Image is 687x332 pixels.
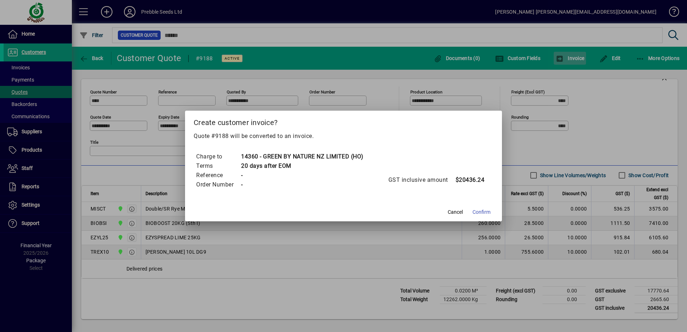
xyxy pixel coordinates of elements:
td: Terms [196,161,241,171]
td: Charge to [196,152,241,161]
button: Cancel [444,206,467,218]
p: Quote #9188 will be converted to an invoice. [194,132,493,140]
td: Order Number [196,180,241,189]
span: Confirm [472,208,490,216]
td: 20 days after EOM [241,161,364,171]
td: 14360 - GREEN BY NATURE NZ LIMITED (HO) [241,152,364,161]
td: - [241,171,364,180]
td: GST inclusive amount [388,175,455,185]
td: Reference [196,171,241,180]
td: - [241,180,364,189]
h2: Create customer invoice? [185,111,502,132]
button: Confirm [470,206,493,218]
span: Cancel [448,208,463,216]
td: $20436.24 [455,175,485,185]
